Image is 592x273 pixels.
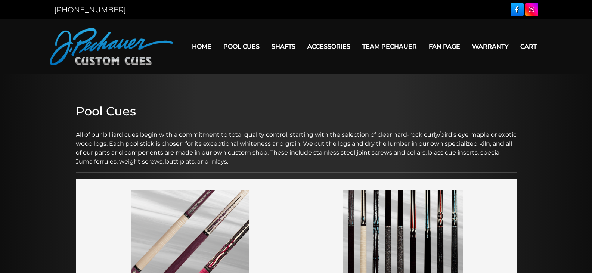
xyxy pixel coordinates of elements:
a: Team Pechauer [356,37,423,56]
p: All of our billiard cues begin with a commitment to total quality control, starting with the sele... [76,121,517,166]
img: Pechauer Custom Cues [50,28,173,65]
a: Warranty [466,37,514,56]
a: Cart [514,37,543,56]
h2: Pool Cues [76,104,517,118]
a: Pool Cues [217,37,266,56]
a: [PHONE_NUMBER] [54,5,126,14]
a: Shafts [266,37,301,56]
a: Home [186,37,217,56]
a: Accessories [301,37,356,56]
a: Fan Page [423,37,466,56]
